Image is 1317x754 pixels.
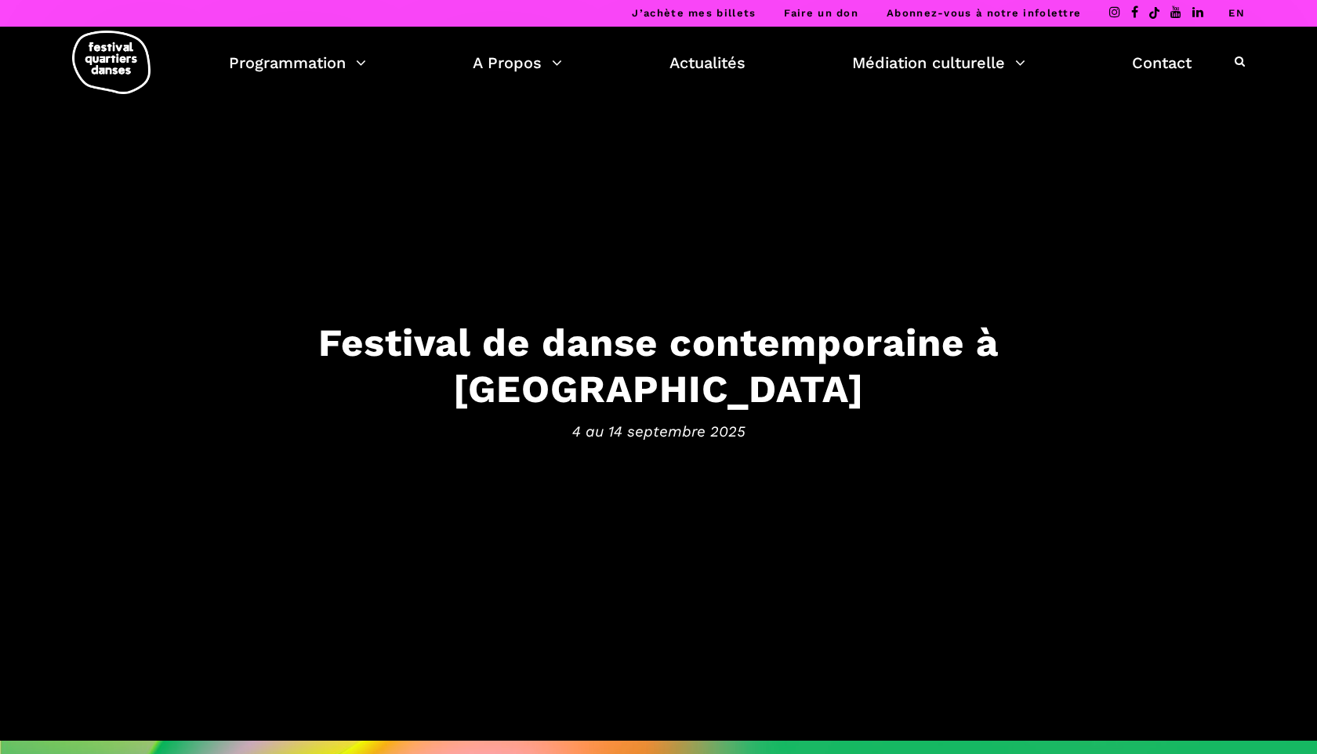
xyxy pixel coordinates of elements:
span: 4 au 14 septembre 2025 [172,419,1145,443]
a: Médiation culturelle [852,49,1025,76]
a: A Propos [473,49,562,76]
a: Abonnez-vous à notre infolettre [887,7,1081,19]
a: Programmation [229,49,366,76]
img: logo-fqd-med [72,31,151,94]
h3: Festival de danse contemporaine à [GEOGRAPHIC_DATA] [172,320,1145,412]
a: Faire un don [784,7,858,19]
a: Actualités [669,49,746,76]
a: EN [1228,7,1245,19]
a: J’achète mes billets [632,7,756,19]
a: Contact [1132,49,1192,76]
